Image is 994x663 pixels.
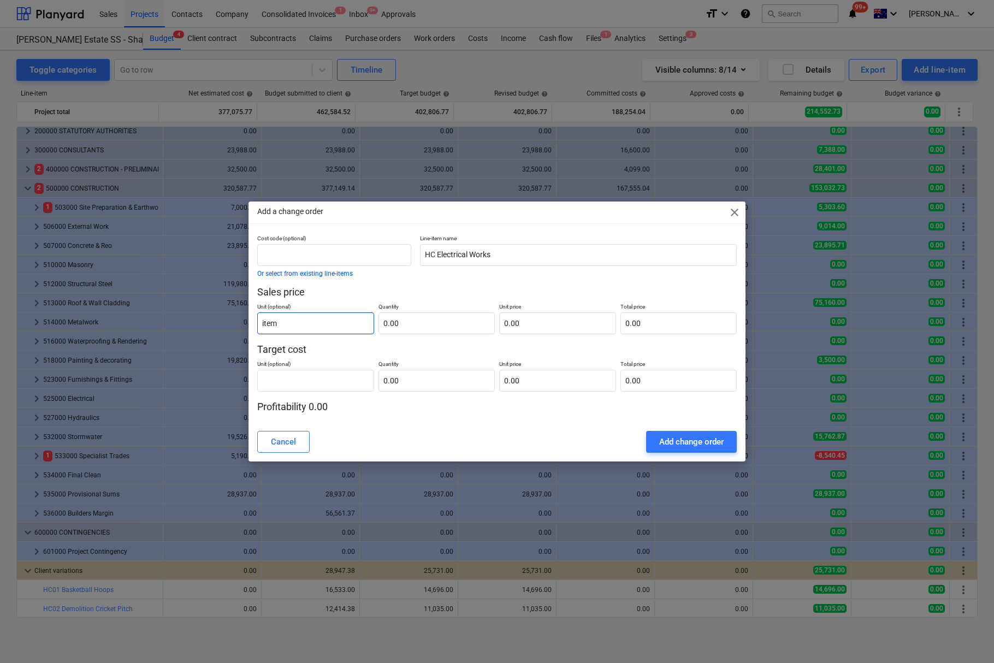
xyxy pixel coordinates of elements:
[728,206,741,219] span: close
[420,235,737,244] p: Line-item name
[257,431,310,453] button: Cancel
[620,360,737,370] p: Total price
[257,286,737,299] p: Sales price
[257,303,374,312] p: Unit (optional)
[646,431,737,453] button: Add change order
[499,360,616,370] p: Unit price
[257,270,353,277] button: Or select from existing line-items
[257,400,737,413] p: Profitability 0.00
[378,360,495,370] p: Quantity
[257,360,374,370] p: Unit (optional)
[257,343,737,356] p: Target cost
[257,206,323,217] p: Add a change order
[499,303,616,312] p: Unit price
[271,435,296,449] div: Cancel
[257,235,411,244] p: Cost code (optional)
[620,303,737,312] p: Total price
[378,303,495,312] p: Quantity
[659,435,724,449] div: Add change order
